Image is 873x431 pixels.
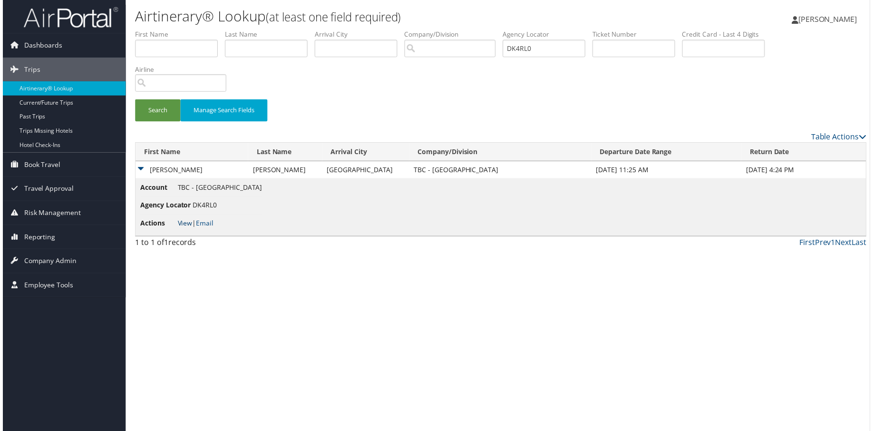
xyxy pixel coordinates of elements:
[409,162,592,179] td: TBC - [GEOGRAPHIC_DATA]
[176,220,212,229] span: |
[133,30,223,39] label: First Name
[854,238,869,249] a: Last
[247,162,321,179] td: [PERSON_NAME]
[794,5,869,33] a: [PERSON_NAME]
[321,144,409,162] th: Arrival City: activate to sort column ascending
[133,238,307,254] div: 1 to 1 of records
[592,144,744,162] th: Departure Date Range: activate to sort column ascending
[21,34,60,58] span: Dashboards
[838,238,854,249] a: Next
[138,184,174,194] span: Account
[133,65,232,75] label: Airline
[814,132,869,143] a: Table Actions
[834,238,838,249] a: 1
[801,14,860,24] span: [PERSON_NAME]
[138,201,189,212] span: Agency Locator
[176,184,261,193] span: TBC - [GEOGRAPHIC_DATA]
[593,30,684,39] label: Ticket Number
[743,162,869,179] td: [DATE] 4:24 PM
[404,30,503,39] label: Company/Division
[162,238,166,249] span: 1
[179,100,266,122] button: Manage Search Fields
[191,202,215,211] span: DK4RL0
[265,9,401,25] small: (at least one field required)
[247,144,321,162] th: Last Name: activate to sort column ascending
[223,30,314,39] label: Last Name
[592,162,744,179] td: [DATE] 11:25 AM
[503,30,593,39] label: Agency Locator
[138,219,174,230] span: Actions
[743,144,869,162] th: Return Date: activate to sort column ascending
[21,202,78,226] span: Risk Management
[684,30,774,39] label: Credit Card - Last 4 Digits
[21,226,53,250] span: Reporting
[194,220,212,229] a: Email
[21,6,116,29] img: airportal-logo.png
[21,251,74,274] span: Company Admin
[134,144,247,162] th: First Name: activate to sort column descending
[314,30,404,39] label: Arrival City
[21,178,71,202] span: Travel Approval
[133,100,179,122] button: Search
[176,220,191,229] a: View
[21,275,71,299] span: Employee Tools
[133,6,624,26] h1: Airtinerary® Lookup
[817,238,834,249] a: Prev
[321,162,409,179] td: [GEOGRAPHIC_DATA]
[21,58,38,82] span: Trips
[802,238,817,249] a: First
[21,154,58,177] span: Book Travel
[409,144,592,162] th: Company/Division
[134,162,247,179] td: [PERSON_NAME]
